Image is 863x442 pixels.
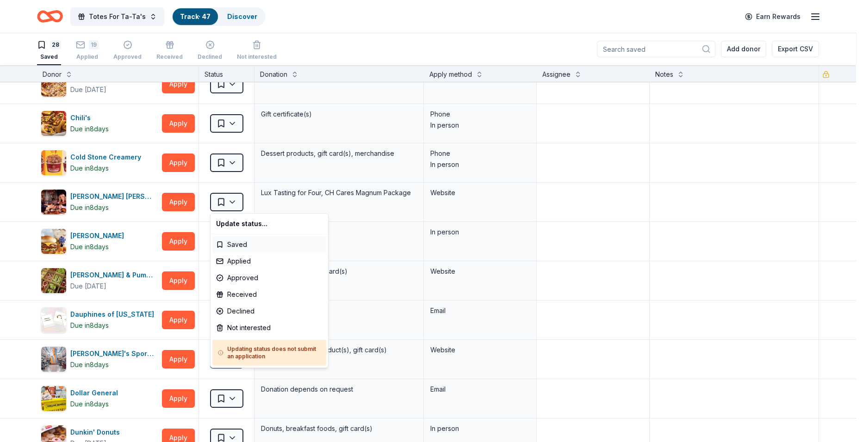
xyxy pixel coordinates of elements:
[212,303,326,319] div: Declined
[218,345,321,360] h5: Updating status does not submit an application
[212,215,326,232] div: Update status...
[212,253,326,270] div: Applied
[212,270,326,286] div: Approved
[212,319,326,336] div: Not interested
[212,286,326,303] div: Received
[212,236,326,253] div: Saved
